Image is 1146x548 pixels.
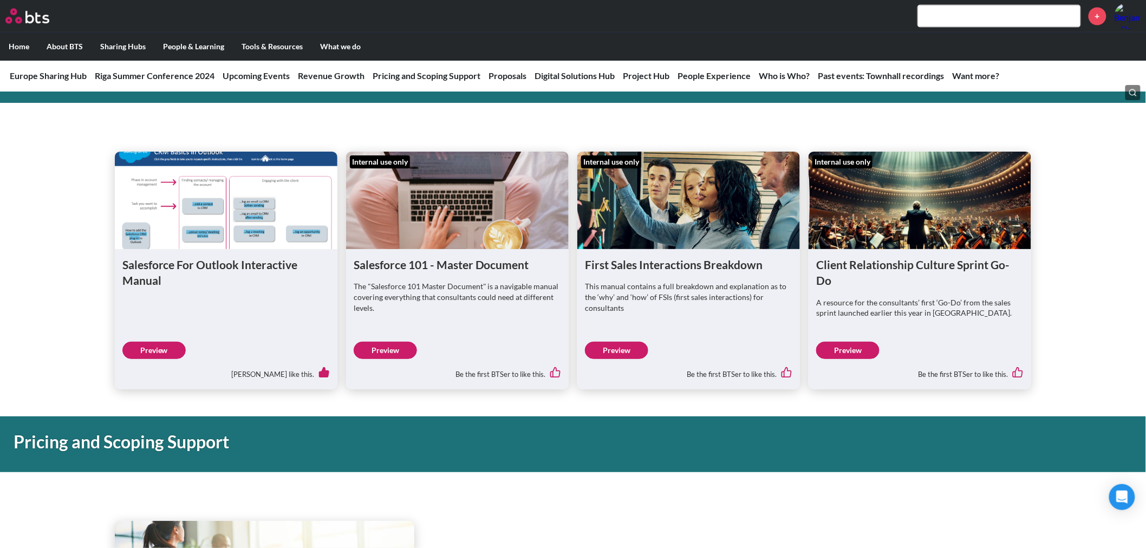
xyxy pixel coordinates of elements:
a: Past events: Townhall recordings [818,70,945,81]
div: Open Intercom Messenger [1109,484,1135,510]
img: Benjamin Wilcock [1115,3,1141,29]
a: Upcoming Events [223,70,290,81]
p: This manual contains a full breakdown and explanation as to the ‘why’ and ‘how’ of FSIs (first sa... [585,281,792,313]
label: What we do [311,32,369,61]
a: Want more? [953,70,1000,81]
a: Riga Summer Conference 2024 [95,70,214,81]
a: Proposals [489,70,526,81]
label: About BTS [38,32,92,61]
div: Internal use only [581,155,641,168]
a: Revenue Growth [298,70,364,81]
a: Preview [585,342,648,359]
a: Europe Sharing Hub [10,70,87,81]
a: Preview [122,342,186,359]
a: Preview [354,342,417,359]
label: People & Learning [154,32,233,61]
a: Pricing and Scoping Support [373,70,480,81]
div: Be the first BTSer to like this. [354,359,561,382]
a: Profile [1115,3,1141,29]
label: Sharing Hubs [92,32,154,61]
a: Digital Solutions Hub [535,70,615,81]
h1: Salesforce 101 - Master Document [354,257,561,272]
a: Go home [5,8,69,23]
p: A resource for the consultants’ first ‘Go-Do’ from the sales sprint launched earlier this year in... [816,297,1024,318]
img: BTS Logo [5,8,49,23]
h1: First Sales Interactions Breakdown [585,257,792,272]
p: The "Salesforce 101 Master Document" is a navigable manual covering everything that consultants c... [354,281,561,313]
div: Internal use only [350,155,410,168]
a: Who is Who? [759,70,810,81]
a: People Experience [678,70,751,81]
h1: Salesforce For Outlook Interactive Manual [122,257,330,289]
a: Preview [816,342,880,359]
h1: Pricing and Scoping Support [14,430,797,454]
a: Project Hub [623,70,669,81]
a: + [1089,7,1106,25]
div: Internal use only [812,155,872,168]
div: Be the first BTSer to like this. [816,359,1024,382]
div: Be the first BTSer to like this. [585,359,792,382]
h1: Client Relationship Culture Sprint Go-Do [816,257,1024,289]
div: [PERSON_NAME] like this. [122,359,330,382]
label: Tools & Resources [233,32,311,61]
